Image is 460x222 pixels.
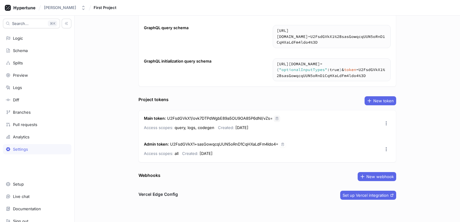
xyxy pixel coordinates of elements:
div: Analytics [13,134,30,139]
button: Search...K [3,19,60,28]
p: query, logs, codegen [144,124,214,131]
span: Access scopes: [144,151,173,156]
div: GraphQL query schema [144,25,188,31]
div: K [48,20,57,26]
p: [DATE] [218,124,248,131]
span: Created: [218,125,234,130]
div: Diff [13,97,19,102]
span: U2FsdGVkX1/ovk7DTPdWgbE89a5OU9OA85P6dNI/vZs= [167,116,273,121]
div: Documentation [13,206,41,211]
div: GraphQL initialization query schema [144,58,211,64]
button: New webhook [358,172,396,181]
div: Webhooks [138,172,160,178]
span: New token [373,99,394,103]
div: Logs [13,85,22,90]
strong: Admin token : [144,142,169,146]
div: Settings [13,147,28,152]
button: Set up Vercel integration [340,191,396,200]
h3: Vercel Edge Config [138,191,178,197]
span: Search... [12,22,29,25]
div: Preview [13,73,28,78]
span: U2FsdGVkX1+sasGowqcqUUN5oRnD1CqHXaLdFm4ldo4= [170,142,278,146]
textarea: [URL][DOMAIN_NAME] [273,25,390,48]
span: Created: [182,151,198,156]
button: New token [365,96,396,105]
div: Live chat [13,194,30,199]
button: [PERSON_NAME] [42,3,88,13]
p: all [144,150,179,157]
span: Set up Vercel integration [343,193,389,197]
p: [DATE] [182,150,213,157]
div: Splits [13,60,23,65]
span: Access scopes: [144,125,173,130]
div: Setup [13,182,24,187]
span: New webhook [366,175,394,178]
div: Logic [13,36,23,41]
div: [PERSON_NAME] [44,5,76,10]
div: Project tokens [138,96,169,103]
span: First Project [94,5,117,10]
strong: Main token : [144,116,166,121]
div: Pull requests [13,122,37,127]
div: Branches [13,110,31,115]
textarea: https://[DOMAIN_NAME]/schema?body={"optionalInputTypes":true}&token=U2FsdGVkX1%2BsasGowqcqUUN5oRn... [273,59,390,81]
a: Documentation [3,204,71,214]
div: Schema [13,48,28,53]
